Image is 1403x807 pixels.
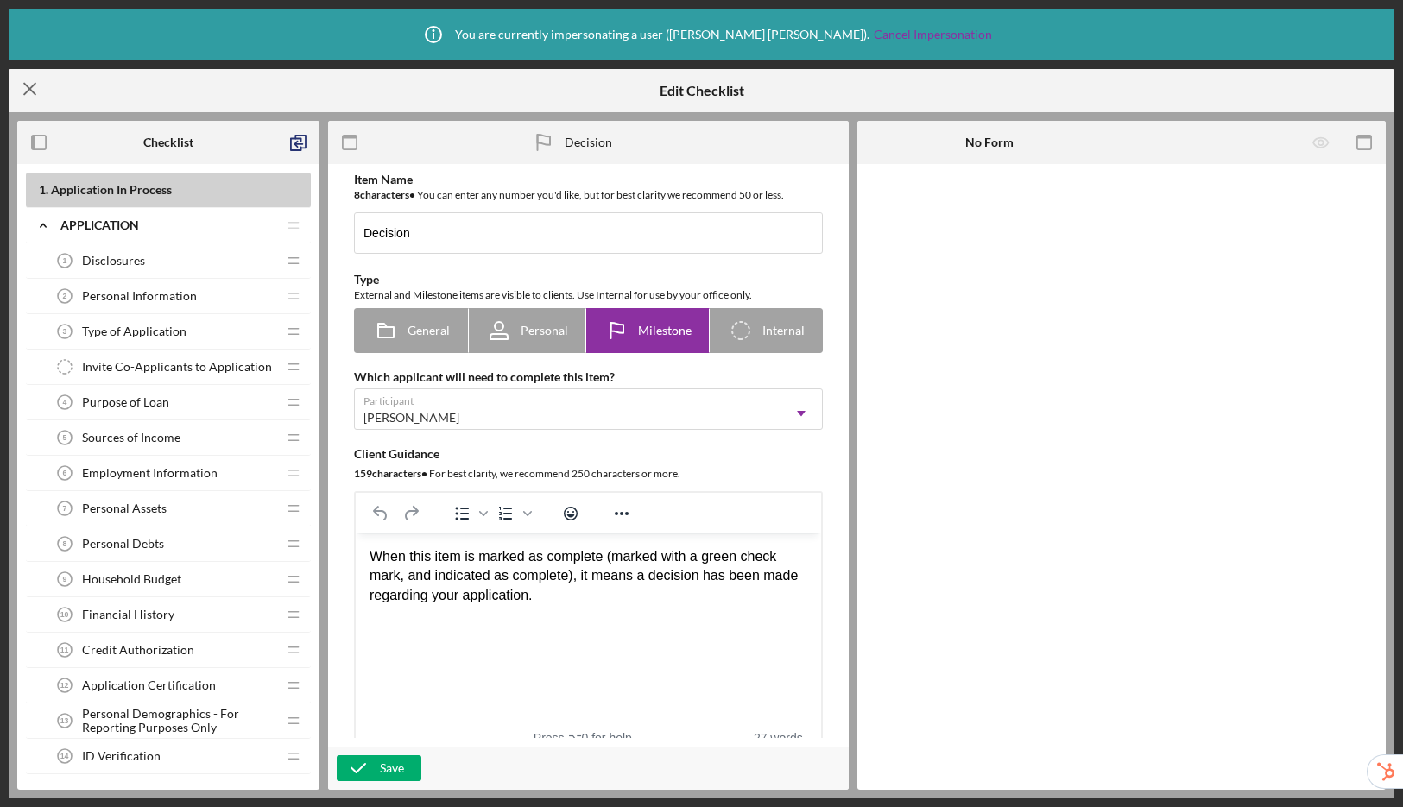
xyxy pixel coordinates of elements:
button: Emojis [556,501,585,526]
div: You are currently impersonating a user ( [PERSON_NAME] [PERSON_NAME] ). [412,13,992,56]
tspan: 13 [60,716,69,725]
span: Purpose of Loan [82,395,169,409]
tspan: 2 [63,292,67,300]
span: Employment Information [82,466,218,480]
div: Press the Up and Down arrow keys to resize the editor. [803,727,821,748]
div: Type [354,273,823,287]
div: Decision [565,136,612,149]
b: 8 character s • [354,188,415,201]
div: You can enter any number you'd like, but for best clarity we recommend 50 or less. [354,186,823,204]
body: Rich Text Area. Press ALT-0 for help. [14,14,452,53]
tspan: 11 [60,646,69,654]
tspan: 8 [63,539,67,548]
tspan: 14 [60,752,69,760]
span: Disclosures [82,254,145,268]
button: Redo [396,501,426,526]
span: Household Budget [82,572,181,586]
div: For best clarity, we recommend 250 characters or more. [354,465,823,482]
tspan: 3 [63,327,67,336]
b: 159 character s • [354,467,427,480]
span: General [408,324,450,337]
span: 1 . [39,182,48,197]
tspan: 5 [63,433,67,442]
button: 27 words [754,731,803,745]
span: Personal Assets [82,501,167,515]
button: Reveal or hide additional toolbar items [607,501,636,526]
div: External and Milestone items are visible to clients. Use Internal for use by your office only. [354,287,823,304]
span: Personal Debts [82,537,164,551]
div: Numbered list [491,501,534,526]
span: Invite Co-Applicants to Application [82,360,272,374]
span: Application Certification [82,678,216,692]
span: Sources of Income [82,431,180,444]
button: Undo [366,501,395,526]
div: Press ⌥0 for help [509,731,656,745]
div: Item Name [354,173,823,186]
button: Save [337,755,421,781]
iframe: Rich Text Area [356,533,821,727]
tspan: 7 [63,504,67,513]
div: Which applicant will need to complete this item? [354,370,823,384]
span: Milestone [638,324,692,337]
div: [PERSON_NAME] [363,411,459,425]
tspan: 6 [63,469,67,477]
span: Personal [521,324,568,337]
div: Save [380,755,404,781]
tspan: 4 [63,398,67,407]
span: Credit Authorization [82,643,194,657]
span: Financial History [82,608,174,621]
span: Personal Demographics - For Reporting Purposes Only [82,707,276,734]
tspan: 9 [63,575,67,583]
tspan: 10 [60,610,69,619]
a: Cancel Impersonation [874,28,992,41]
span: Type of Application [82,325,186,338]
div: Client Guidance [354,447,823,461]
b: Checklist [143,136,193,149]
span: Internal [762,324,805,337]
b: No Form [965,136,1014,149]
span: Application In Process [51,182,172,197]
div: A decision has been made regarding your application. Please log in to Lenderfit to check your sta... [14,14,452,53]
h5: Edit Checklist [660,83,744,98]
tspan: 12 [60,681,69,690]
span: Personal Information [82,289,197,303]
tspan: 1 [63,256,67,265]
div: Bullet list [447,501,490,526]
div: Application [60,218,276,232]
span: ID Verification [82,749,161,763]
